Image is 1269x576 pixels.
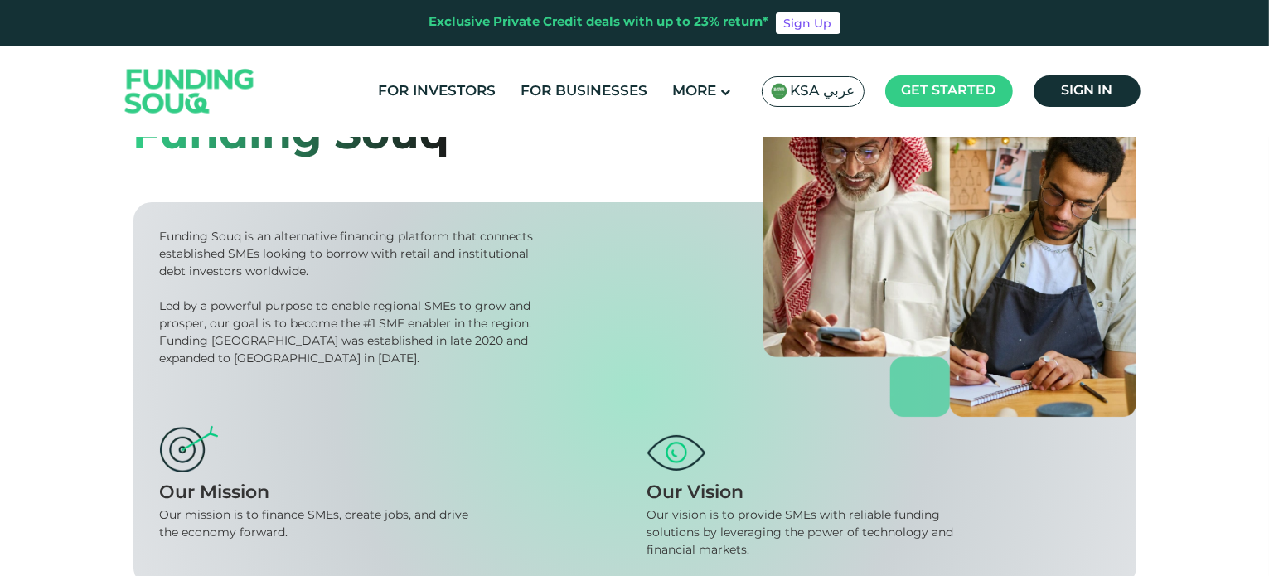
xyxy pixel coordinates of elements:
img: about-us-banner [763,40,1136,417]
a: Sign Up [776,12,840,34]
div: Exclusive Private Credit deals with up to 23% return* [429,13,769,32]
img: mission [160,426,218,472]
img: vision [647,435,705,470]
div: Funding Souq [133,104,450,169]
a: Sign in [1034,75,1141,107]
div: Our vision is to provide SMEs with reliable funding solutions by leveraging the power of technolo... [647,507,971,559]
span: More [673,85,717,99]
div: Our Mission [160,480,622,507]
span: Get started [902,85,996,97]
img: SA Flag [771,83,787,99]
div: Our Vision [647,480,1110,507]
span: KSA عربي [791,82,855,101]
a: For Businesses [517,78,652,105]
div: Led by a powerful purpose to enable regional SMEs to grow and prosper, our goal is to become the ... [160,298,540,368]
a: For Investors [375,78,501,105]
span: Sign in [1061,85,1112,97]
div: Our mission is to finance SMEs, create jobs, and drive the economy forward. [160,507,484,542]
div: Funding Souq is an alternative financing platform that connects established SMEs looking to borro... [160,229,540,281]
img: Logo [109,50,271,133]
